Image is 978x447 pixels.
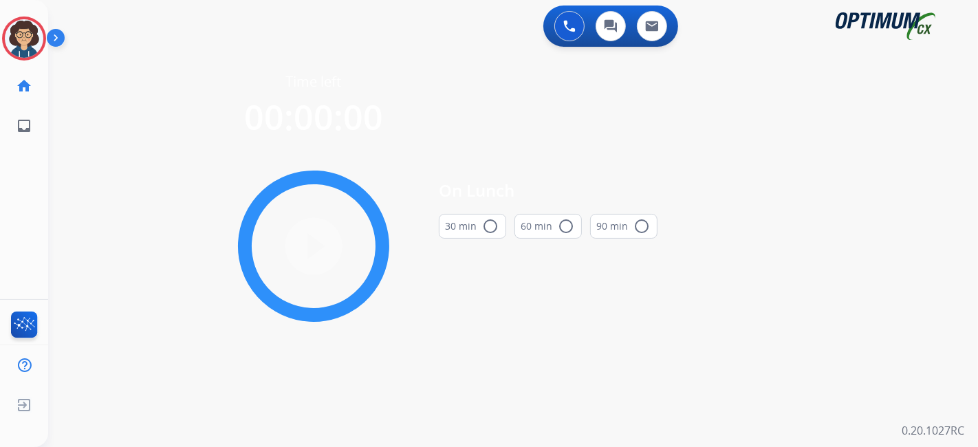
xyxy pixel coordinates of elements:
img: avatar [5,19,43,58]
button: 60 min [514,214,582,239]
mat-icon: radio_button_unchecked [558,218,574,235]
span: On Lunch [439,178,658,203]
span: Time left [286,72,342,91]
mat-icon: home [16,78,32,94]
mat-icon: radio_button_unchecked [482,218,499,235]
span: 00:00:00 [244,94,383,140]
mat-icon: inbox [16,118,32,134]
mat-icon: radio_button_unchecked [633,218,650,235]
button: 30 min [439,214,506,239]
button: 90 min [590,214,658,239]
p: 0.20.1027RC [902,422,964,439]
